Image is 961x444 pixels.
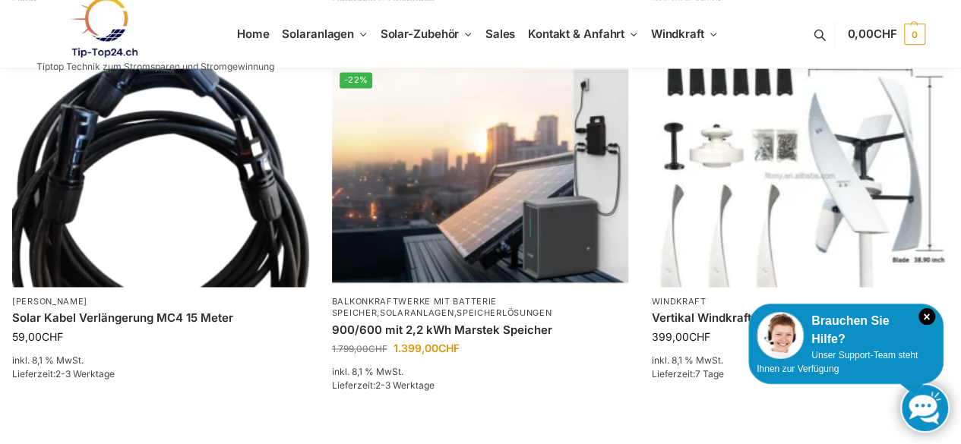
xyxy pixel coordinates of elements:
[332,296,497,318] a: Balkonkraftwerke mit Batterie Speicher
[757,350,918,374] span: Unser Support-Team steht Ihnen zur Verfügung
[694,368,723,379] span: 7 Tage
[651,27,704,41] span: Windkraft
[368,343,387,354] span: CHF
[381,27,460,41] span: Solar-Zubehör
[394,342,460,354] bdi: 1.399,00
[282,27,354,41] span: Solaranlagen
[904,24,925,45] span: 0
[380,307,454,318] a: Solaranlagen
[12,310,309,326] a: Solar Kabel Verlängerung MC4 15 Meter
[332,65,629,287] img: Home 5
[485,27,516,41] span: Sales
[651,310,948,326] a: Vertikal Windkraftwerk 2000 Watt
[847,11,925,57] a: 0,00CHF 0
[332,323,629,338] a: 900/600 mit 2,2 kWh Marstek Speicher
[528,27,624,41] span: Kontakt & Anfahrt
[55,368,115,379] span: 2-3 Werktage
[42,330,63,343] span: CHF
[12,330,63,343] bdi: 59,00
[651,354,948,367] p: inkl. 8,1 % MwSt.
[688,330,710,343] span: CHF
[36,62,274,71] p: Tiptop Technik zum Stromsparen und Stromgewinnung
[651,65,948,287] img: Home 10
[918,308,935,325] i: Schließen
[332,343,387,354] bdi: 1.799,00
[375,379,435,391] span: 2-3 Werktage
[651,65,948,287] a: Vertikal Windrad
[457,307,552,318] a: Speicherlösungen
[757,312,804,359] img: Customer service
[874,27,897,41] span: CHF
[12,65,309,287] a: Solar-Verlängerungskabel
[651,330,710,343] bdi: 399,00
[757,312,935,348] div: Brauchen Sie Hilfe?
[332,65,629,287] a: -22%Balkonkraftwerk mit Marstek Speicher
[651,296,706,307] a: Windkraft
[12,368,115,379] span: Lieferzeit:
[438,342,460,354] span: CHF
[332,379,435,391] span: Lieferzeit:
[12,296,87,307] a: [PERSON_NAME]
[847,27,896,41] span: 0,00
[332,365,629,379] p: inkl. 8,1 % MwSt.
[332,296,629,320] p: , ,
[12,354,309,367] p: inkl. 8,1 % MwSt.
[12,65,309,287] img: Home 8
[651,368,723,379] span: Lieferzeit:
